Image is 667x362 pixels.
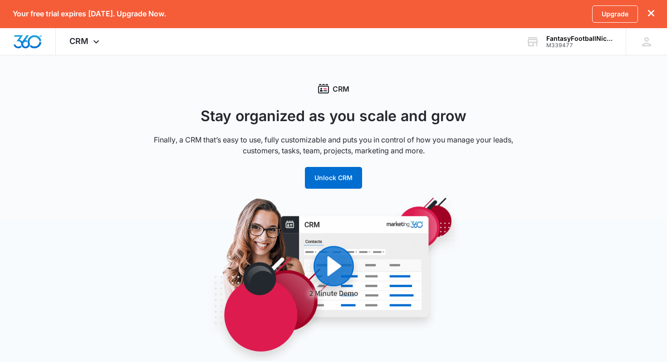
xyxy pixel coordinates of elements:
[546,42,613,49] div: account id
[152,105,515,127] h1: Stay organized as you scale and grow
[546,35,613,42] div: account name
[56,28,115,55] div: CRM
[152,134,515,156] p: Finally, a CRM that’s easy to use, fully customizable and puts you in control of how you manage y...
[13,10,166,18] p: Your free trial expires [DATE]. Upgrade Now.
[305,167,362,189] button: Unlock CRM
[592,5,638,23] a: Upgrade
[305,174,362,181] a: Unlock CRM
[69,36,88,46] span: CRM
[161,195,506,361] img: CRM
[648,10,654,18] button: dismiss this dialog
[152,83,515,94] div: CRM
